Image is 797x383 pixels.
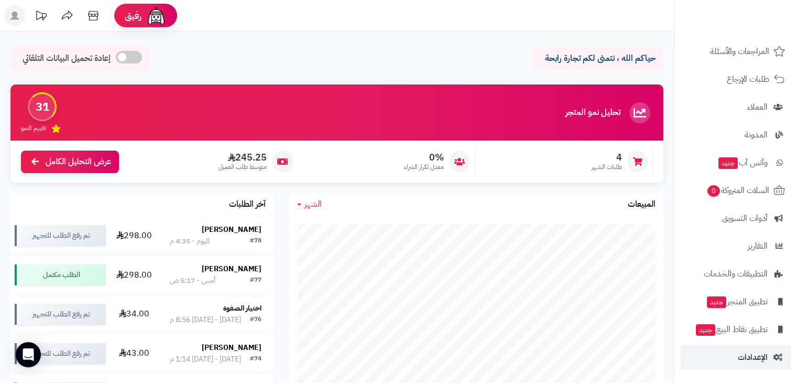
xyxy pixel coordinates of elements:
span: الشهر [304,198,322,210]
span: الإعدادات [738,350,768,365]
span: العملاء [747,100,768,114]
a: السلات المتروكة0 [681,178,791,203]
div: تم رفع الطلب للتجهيز [15,343,106,364]
a: وآتس آبجديد [681,150,791,175]
span: متوسط طلب العميل [219,163,267,172]
div: #77 [250,275,261,286]
a: طلبات الإرجاع [681,67,791,92]
div: #78 [250,236,261,247]
div: #74 [250,354,261,365]
a: المدونة [681,122,791,147]
a: الشهر [297,198,322,210]
td: 298.00 [110,216,158,255]
a: التطبيقات والخدمات [681,261,791,286]
span: تقييم النمو [21,124,46,133]
strong: [PERSON_NAME] [202,224,261,235]
span: 0% [404,152,444,163]
p: حياكم الله ، نتمنى لكم تجارة رابحة [540,52,656,65]
td: 43.00 [110,334,158,373]
a: العملاء [681,94,791,120]
td: 298.00 [110,256,158,294]
span: السلات المتروكة [706,183,769,198]
div: تم رفع الطلب للتجهيز [15,304,106,325]
a: الإعدادات [681,345,791,370]
div: أمس - 5:17 ص [170,275,215,286]
div: [DATE] - [DATE] 1:14 م [170,354,241,365]
a: أدوات التسويق [681,206,791,231]
div: #76 [250,315,261,325]
span: وآتس آب [717,155,768,170]
span: عرض التحليل الكامل [46,156,111,168]
h3: تحليل نمو المتجر [565,108,620,118]
span: تطبيق نقاط البيع [695,322,768,337]
span: رفيق [125,9,141,22]
span: إعادة تحميل البيانات التلقائي [23,52,111,65]
div: الطلب مكتمل [15,264,106,285]
span: جديد [707,296,726,308]
img: logo-2.png [726,27,787,49]
span: المدونة [745,127,768,142]
div: تم رفع الطلب للتجهيز [15,225,106,246]
span: 4 [592,152,622,163]
td: 34.00 [110,295,158,334]
span: جديد [696,324,715,336]
strong: [PERSON_NAME] [202,263,261,274]
h3: المبيعات [628,200,656,209]
span: طلبات الشهر [592,163,622,172]
span: تطبيق المتجر [706,294,768,309]
span: المراجعات والأسئلة [710,44,769,59]
a: عرض التحليل الكامل [21,151,119,173]
a: المراجعات والأسئلة [681,39,791,64]
div: [DATE] - [DATE] 8:56 م [170,315,241,325]
strong: اختيار الصفوة [223,303,261,314]
span: أدوات التسويق [722,211,768,226]
span: 0 [707,185,720,197]
span: طلبات الإرجاع [727,72,769,87]
a: تطبيق المتجرجديد [681,289,791,314]
div: Open Intercom Messenger [16,342,41,367]
strong: [PERSON_NAME] [202,342,261,353]
a: التقارير [681,233,791,259]
div: اليوم - 4:35 م [170,236,210,247]
span: التطبيقات والخدمات [704,267,768,281]
h3: آخر الطلبات [229,200,266,209]
span: جديد [718,157,738,169]
a: تطبيق نقاط البيعجديد [681,317,791,342]
span: 245.25 [219,152,267,163]
img: ai-face.png [146,5,167,26]
a: تحديثات المنصة [28,5,54,29]
span: التقارير [748,239,768,253]
span: معدل تكرار الشراء [404,163,444,172]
